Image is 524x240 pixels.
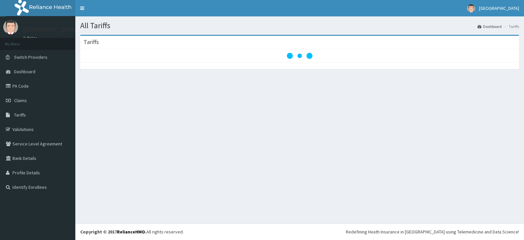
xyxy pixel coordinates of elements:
[84,39,99,45] h3: Tariffs
[80,229,146,235] strong: Copyright © 2017 .
[3,20,18,34] img: User Image
[477,24,502,29] a: Dashboard
[80,21,519,30] h1: All Tariffs
[287,43,313,69] svg: audio-loading
[346,229,519,235] div: Redefining Heath Insurance in [GEOGRAPHIC_DATA] using Telemedicine and Data Science!
[75,223,524,240] footer: All rights reserved.
[14,98,27,103] span: Claims
[14,54,47,60] span: Switch Providers
[117,229,145,235] a: RelianceHMO
[14,112,26,118] span: Tariffs
[23,36,39,40] a: Online
[502,24,519,29] li: Tariffs
[479,5,519,11] span: [GEOGRAPHIC_DATA]
[14,69,35,75] span: Dashboard
[467,4,475,12] img: User Image
[23,27,77,33] p: [GEOGRAPHIC_DATA]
